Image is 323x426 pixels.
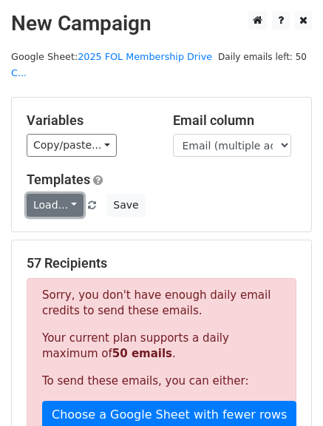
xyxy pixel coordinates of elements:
[173,112,297,129] h5: Email column
[213,51,312,62] a: Daily emails left: 50
[27,255,296,271] h5: 57 Recipients
[213,49,312,65] span: Daily emails left: 50
[27,194,84,217] a: Load...
[112,347,172,360] strong: 50 emails
[249,355,323,426] iframe: Chat Widget
[42,373,281,389] p: To send these emails, you can either:
[11,11,312,36] h2: New Campaign
[42,288,281,319] p: Sorry, you don't have enough daily email credits to send these emails.
[106,194,145,217] button: Save
[42,331,281,362] p: Your current plan supports a daily maximum of .
[11,51,212,79] a: 2025 FOL Membership Drive C...
[27,112,151,129] h5: Variables
[27,172,90,187] a: Templates
[11,51,212,79] small: Google Sheet:
[27,134,117,157] a: Copy/paste...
